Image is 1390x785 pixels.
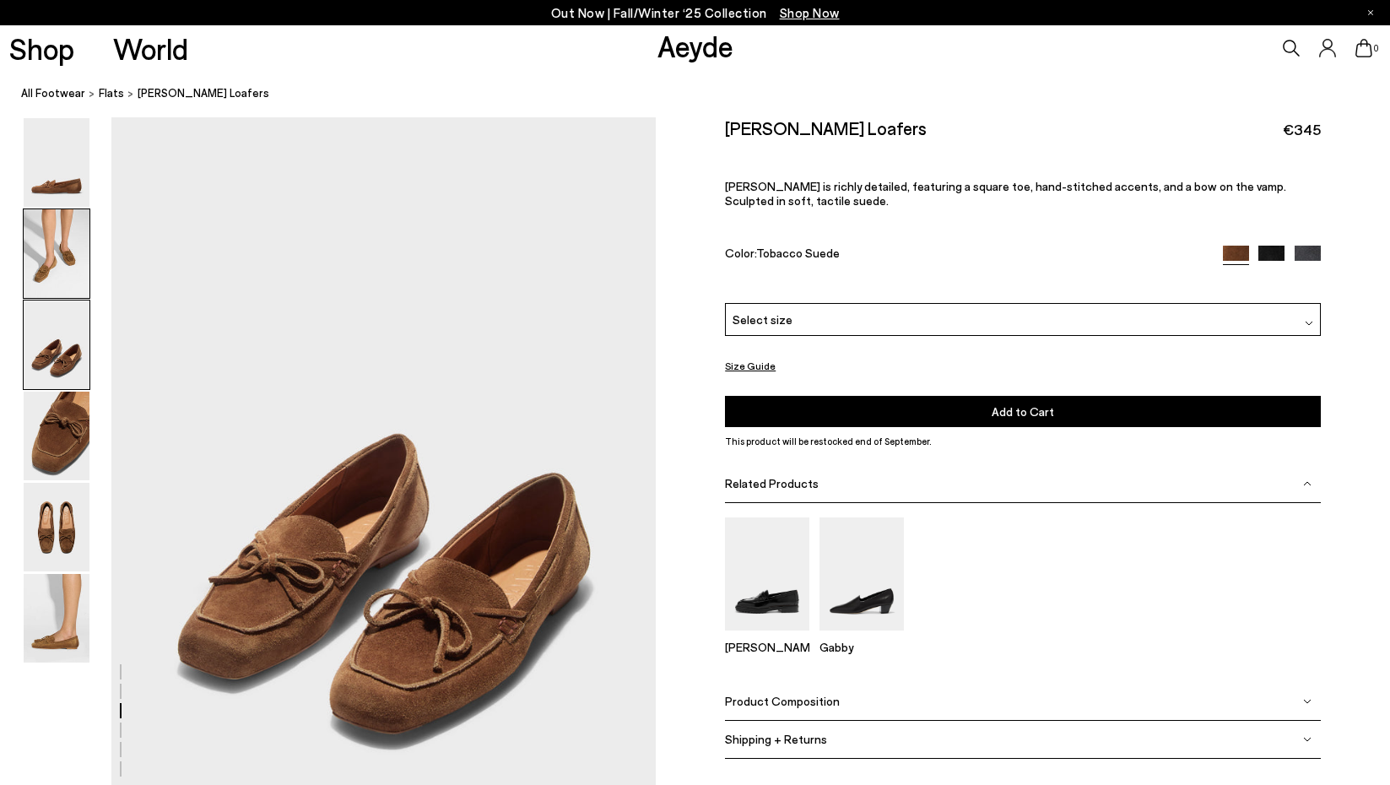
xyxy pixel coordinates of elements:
[1372,44,1381,53] span: 0
[1303,479,1312,488] img: svg%3E
[725,178,1320,207] p: [PERSON_NAME] is richly detailed, featuring a square toe, hand-stitched accents, and a bow on the...
[99,86,124,100] span: flats
[113,34,188,63] a: World
[819,619,904,654] a: Gabby Almond-Toe Loafers Gabby
[756,246,840,260] span: Tobacco Suede
[1303,697,1312,706] img: svg%3E
[725,396,1320,427] button: Add to Cart
[1283,119,1321,140] span: €345
[819,640,904,654] p: Gabby
[725,694,840,708] span: Product Composition
[819,517,904,630] img: Gabby Almond-Toe Loafers
[24,300,89,389] img: Jasper Moccasin Loafers - Image 3
[21,84,85,102] a: All Footwear
[725,517,809,630] img: Leon Loafers
[24,392,89,480] img: Jasper Moccasin Loafers - Image 4
[725,434,1320,449] p: This product will be restocked end of September.
[138,84,269,102] span: [PERSON_NAME] Loafers
[780,5,840,20] span: Navigate to /collections/new-in
[725,355,776,376] button: Size Guide
[551,3,840,24] p: Out Now | Fall/Winter ‘25 Collection
[1305,319,1313,328] img: svg%3E
[24,209,89,298] img: Jasper Moccasin Loafers - Image 2
[24,483,89,571] img: Jasper Moccasin Loafers - Image 5
[725,640,809,654] p: [PERSON_NAME]
[24,118,89,207] img: Jasper Moccasin Loafers - Image 1
[9,34,74,63] a: Shop
[992,404,1054,419] span: Add to Cart
[1303,735,1312,744] img: svg%3E
[99,84,124,102] a: flats
[725,476,819,490] span: Related Products
[21,71,1390,117] nav: breadcrumb
[725,246,1203,265] div: Color:
[733,311,792,328] span: Select size
[725,732,827,746] span: Shipping + Returns
[1355,39,1372,57] a: 0
[657,28,733,63] a: Aeyde
[725,619,809,654] a: Leon Loafers [PERSON_NAME]
[24,574,89,663] img: Jasper Moccasin Loafers - Image 6
[725,117,927,138] h2: [PERSON_NAME] Loafers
